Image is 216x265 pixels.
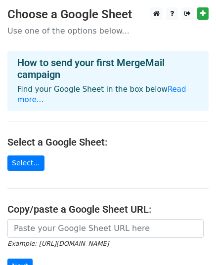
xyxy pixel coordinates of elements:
a: Select... [7,155,44,171]
p: Use one of the options below... [7,26,209,36]
h4: Select a Google Sheet: [7,136,209,148]
small: Example: [URL][DOMAIN_NAME] [7,240,109,247]
input: Paste your Google Sheet URL here [7,219,204,238]
h4: Copy/paste a Google Sheet URL: [7,203,209,215]
p: Find your Google Sheet in the box below [17,84,199,105]
a: Read more... [17,85,186,104]
h3: Choose a Google Sheet [7,7,209,22]
h4: How to send your first MergeMail campaign [17,57,199,80]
